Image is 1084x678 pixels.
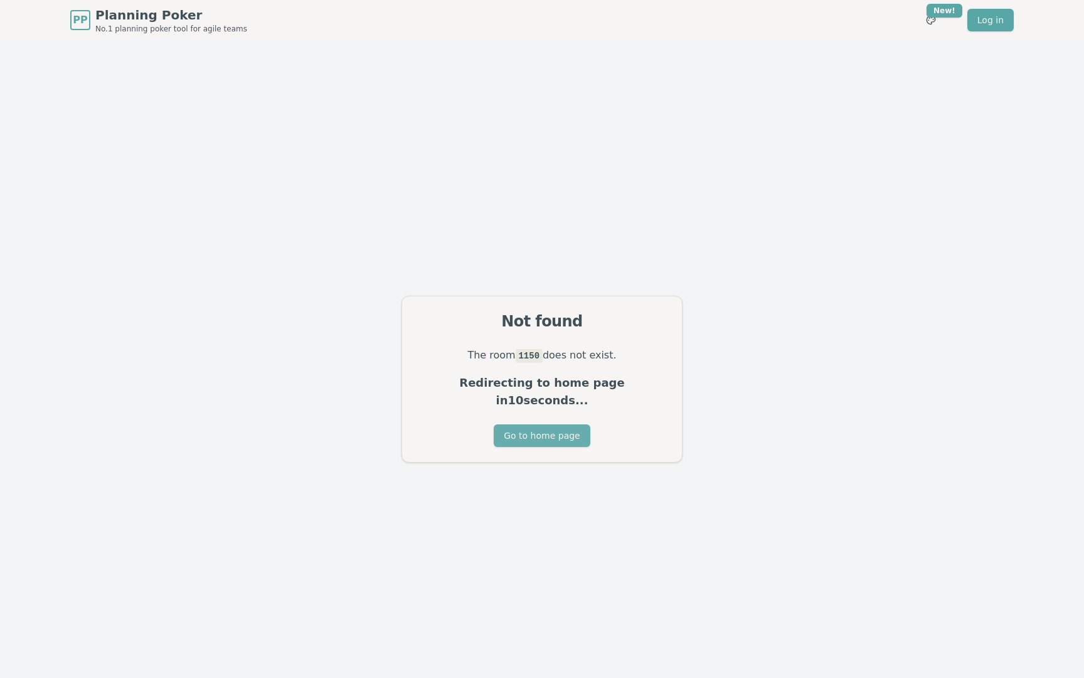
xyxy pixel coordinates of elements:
button: Go to home page [494,424,590,447]
span: No.1 planning poker tool for agile teams [95,24,247,34]
button: New! [920,9,942,31]
p: Redirecting to home page in 10 seconds... [417,374,667,409]
code: 1150 [516,349,543,363]
p: The room does not exist. [417,347,667,364]
span: PP [73,13,87,28]
a: PPPlanning PokerNo.1 planning poker tool for agile teams [70,6,247,34]
a: Log in [967,9,1014,31]
div: Not found [417,311,667,331]
span: Planning Poker [95,6,247,24]
div: New! [927,4,962,18]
